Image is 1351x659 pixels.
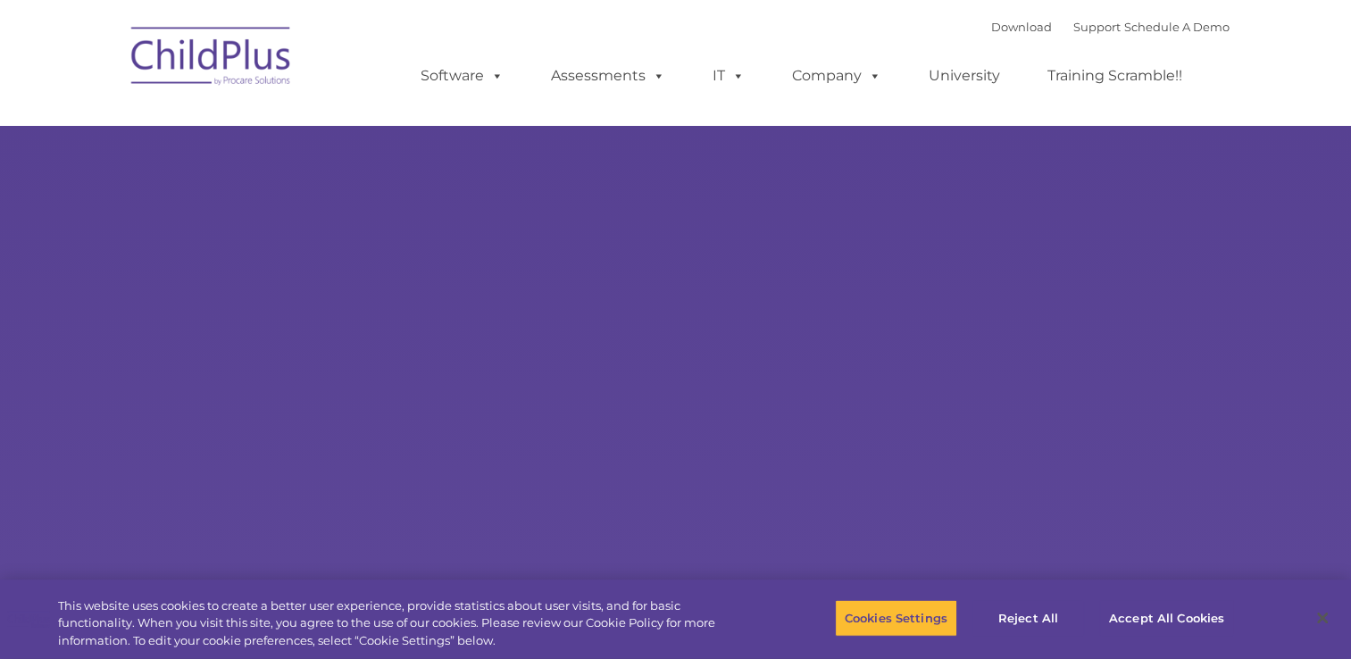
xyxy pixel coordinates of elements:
a: Download [991,20,1052,34]
a: Software [403,58,521,94]
button: Accept All Cookies [1099,599,1234,637]
a: Training Scramble!! [1030,58,1200,94]
button: Cookies Settings [835,599,957,637]
button: Reject All [972,599,1084,637]
a: Support [1073,20,1121,34]
font: | [991,20,1230,34]
a: IT [695,58,763,94]
a: Assessments [533,58,683,94]
button: Close [1303,598,1342,638]
a: Company [774,58,899,94]
a: University [911,58,1018,94]
div: This website uses cookies to create a better user experience, provide statistics about user visit... [58,597,743,650]
img: ChildPlus by Procare Solutions [122,14,301,104]
a: Schedule A Demo [1124,20,1230,34]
